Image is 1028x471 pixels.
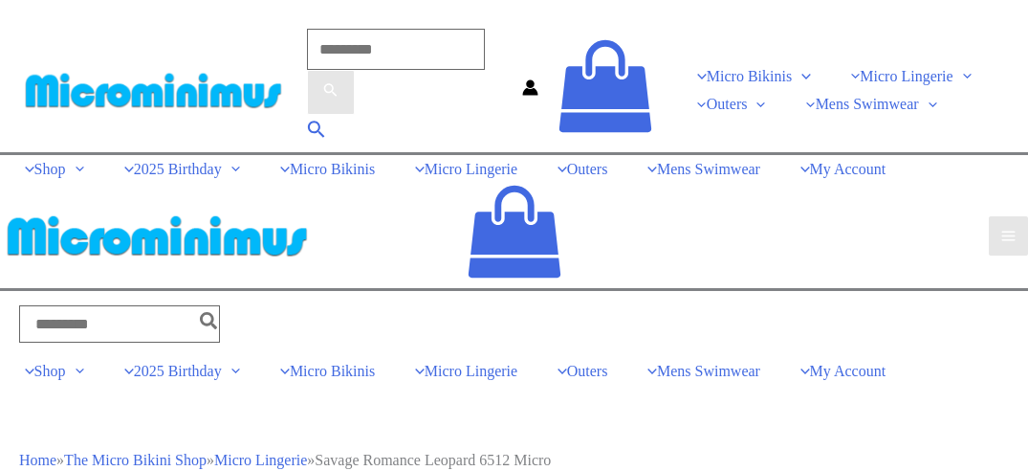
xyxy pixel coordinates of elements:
[19,72,288,108] img: MM SHOP LOGO FLAT
[792,68,811,84] span: Menu Toggle
[810,161,886,177] span: My Account
[860,68,952,84] span: Micro Lingerie
[200,305,220,342] button: Search
[425,363,517,379] span: Micro Lingerie
[64,452,207,468] a: The Micro Bikini Shop
[672,62,826,91] a: Micro BikinisMenu ToggleMenu Toggle
[657,161,760,177] span: Mens Swimwear
[390,357,533,386] a: Micro Lingerie
[776,155,901,184] a: My Account
[826,62,987,91] a: Micro LingerieMenu ToggleMenu Toggle
[66,161,85,177] span: Menu Toggle
[19,452,551,468] span: » » »
[672,90,781,119] a: OutersMenu ToggleMenu Toggle
[672,62,1009,119] nav: Site Navigation
[255,155,390,184] a: Micro Bikinis
[776,357,901,386] a: My Account
[99,357,255,386] a: 2025 BirthdayMenu ToggleMenu Toggle
[34,363,66,379] span: Shop
[522,82,538,99] a: Account icon link
[315,452,551,468] span: Savage Romance Leopard 6512 Micro
[781,90,952,119] a: Mens SwimwearMenu ToggleMenu Toggle
[919,96,938,112] span: Menu Toggle
[810,363,886,379] span: My Account
[134,161,222,177] span: 2025 Birthday
[657,363,760,379] span: Mens Swimwear
[747,96,766,112] span: Menu Toggle
[222,161,241,177] span: Menu Toggle
[222,363,241,379] span: Menu Toggle
[307,70,355,116] button: Search Submit
[558,38,653,144] a: View Shopping Cart, empty
[255,357,390,386] a: Micro Bikinis
[214,452,307,468] a: Micro Lingerie
[99,155,255,184] a: 2025 BirthdayMenu ToggleMenu Toggle
[623,357,776,386] a: Mens Swimwear
[134,363,222,379] span: 2025 Birthday
[567,161,608,177] span: Outers
[953,68,973,84] span: Menu Toggle
[533,155,623,184] a: Outers
[707,96,748,112] span: Outers
[307,29,485,70] input: Search Submit
[34,161,66,177] span: Shop
[425,161,517,177] span: Micro Lingerie
[567,363,608,379] span: Outers
[66,363,85,379] span: Menu Toggle
[533,357,623,386] a: Outers
[290,161,375,177] span: Micro Bikinis
[623,155,776,184] a: Mens Swimwear
[19,452,56,468] a: Home
[390,155,533,184] a: Micro Lingerie
[307,122,327,144] a: Search icon link
[467,184,562,289] a: View Shopping Cart, empty
[290,363,375,379] span: Micro Bikinis
[816,96,919,112] span: Mens Swimwear
[707,68,792,84] span: Micro Bikinis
